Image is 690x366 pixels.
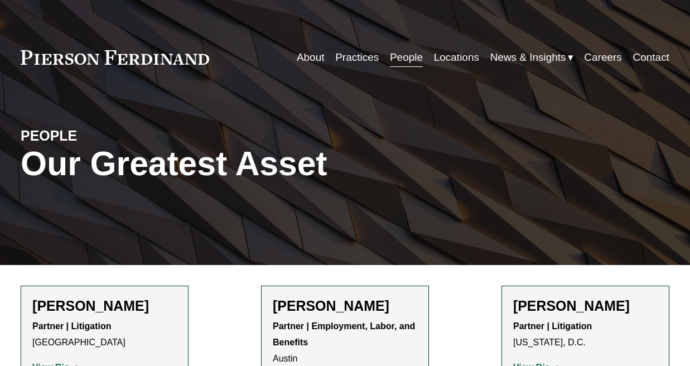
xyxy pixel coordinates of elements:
span: News & Insights [490,48,566,67]
a: Careers [584,47,621,68]
a: Contact [633,47,669,68]
p: [US_STATE], D.C. [513,319,658,351]
p: [GEOGRAPHIC_DATA] [32,319,177,351]
strong: Partner | Employment, Labor, and Benefits [273,321,418,347]
a: Locations [434,47,479,68]
h2: [PERSON_NAME] [32,297,177,314]
h4: PEOPLE [21,127,183,145]
a: People [390,47,423,68]
strong: Partner | Litigation [32,321,111,331]
a: About [297,47,325,68]
a: Practices [335,47,379,68]
strong: Partner | Litigation [513,321,592,331]
h2: [PERSON_NAME] [273,297,417,314]
h1: Our Greatest Asset [21,145,453,183]
a: folder dropdown [490,47,573,68]
h2: [PERSON_NAME] [513,297,658,314]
